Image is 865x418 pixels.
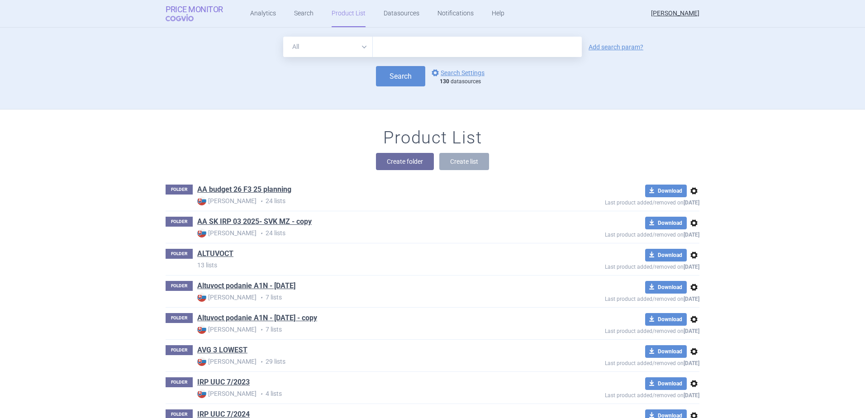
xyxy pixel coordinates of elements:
[684,392,699,399] strong: [DATE]
[539,390,699,399] p: Last product added/removed on
[539,358,699,366] p: Last product added/removed on
[645,249,687,261] button: Download
[166,377,193,387] p: FOLDER
[197,185,291,196] h1: AA budget 26 F3 25 planning
[197,293,206,302] img: SK
[539,261,699,270] p: Last product added/removed on
[197,196,539,206] p: 24 lists
[257,197,266,206] i: •
[197,293,539,302] p: 7 lists
[439,153,489,170] button: Create list
[166,313,193,323] p: FOLDER
[539,229,699,238] p: Last product added/removed on
[440,78,489,85] div: datasources
[197,389,206,398] img: SK
[645,281,687,294] button: Download
[197,325,206,334] img: SK
[197,357,206,366] img: SK
[197,389,539,399] p: 4 lists
[197,313,317,325] h1: Altuvoct podanie A1N - Nov 2024 - copy
[166,217,193,227] p: FOLDER
[430,67,485,78] a: Search Settings
[166,5,223,22] a: Price MonitorCOGVIO
[166,249,193,259] p: FOLDER
[383,128,482,148] h1: Product List
[197,281,295,291] a: Altuvoct podanie A1N - [DATE]
[645,377,687,390] button: Download
[197,228,257,237] strong: [PERSON_NAME]
[197,249,233,261] h1: ALTUVOCT
[197,325,539,334] p: 7 lists
[684,328,699,334] strong: [DATE]
[197,377,250,387] a: IRP UUC 7/2023
[197,196,257,205] strong: [PERSON_NAME]
[539,294,699,302] p: Last product added/removed on
[684,360,699,366] strong: [DATE]
[197,377,250,389] h1: IRP UUC 7/2023
[440,78,449,85] strong: 130
[197,389,257,398] strong: [PERSON_NAME]
[197,293,257,302] strong: [PERSON_NAME]
[197,228,539,238] p: 24 lists
[197,357,539,366] p: 29 lists
[166,185,193,195] p: FOLDER
[684,296,699,302] strong: [DATE]
[197,217,312,227] a: AA SK IRP 03 2025- SVK MZ - copy
[645,345,687,358] button: Download
[166,281,193,291] p: FOLDER
[166,14,206,21] span: COGVIO
[257,229,266,238] i: •
[166,5,223,14] strong: Price Monitor
[539,197,699,206] p: Last product added/removed on
[257,389,266,399] i: •
[645,313,687,326] button: Download
[197,313,317,323] a: Altuvoct podanie A1N - [DATE] - copy
[197,357,257,366] strong: [PERSON_NAME]
[197,281,295,293] h1: Altuvoct podanie A1N - Nov 2024
[197,261,539,270] p: 13 lists
[684,264,699,270] strong: [DATE]
[257,325,266,334] i: •
[684,232,699,238] strong: [DATE]
[684,199,699,206] strong: [DATE]
[197,196,206,205] img: SK
[197,345,247,357] h1: AVG 3 LOWEST
[197,249,233,259] a: ALTUVOCT
[197,217,312,228] h1: AA SK IRP 03 2025- SVK MZ - copy
[539,326,699,334] p: Last product added/removed on
[197,228,206,237] img: SK
[645,217,687,229] button: Download
[257,357,266,366] i: •
[589,44,643,50] a: Add search param?
[197,325,257,334] strong: [PERSON_NAME]
[197,345,247,355] a: AVG 3 LOWEST
[376,153,434,170] button: Create folder
[257,293,266,302] i: •
[376,66,425,86] button: Search
[645,185,687,197] button: Download
[166,345,193,355] p: FOLDER
[197,185,291,195] a: AA budget 26 F3 25 planning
